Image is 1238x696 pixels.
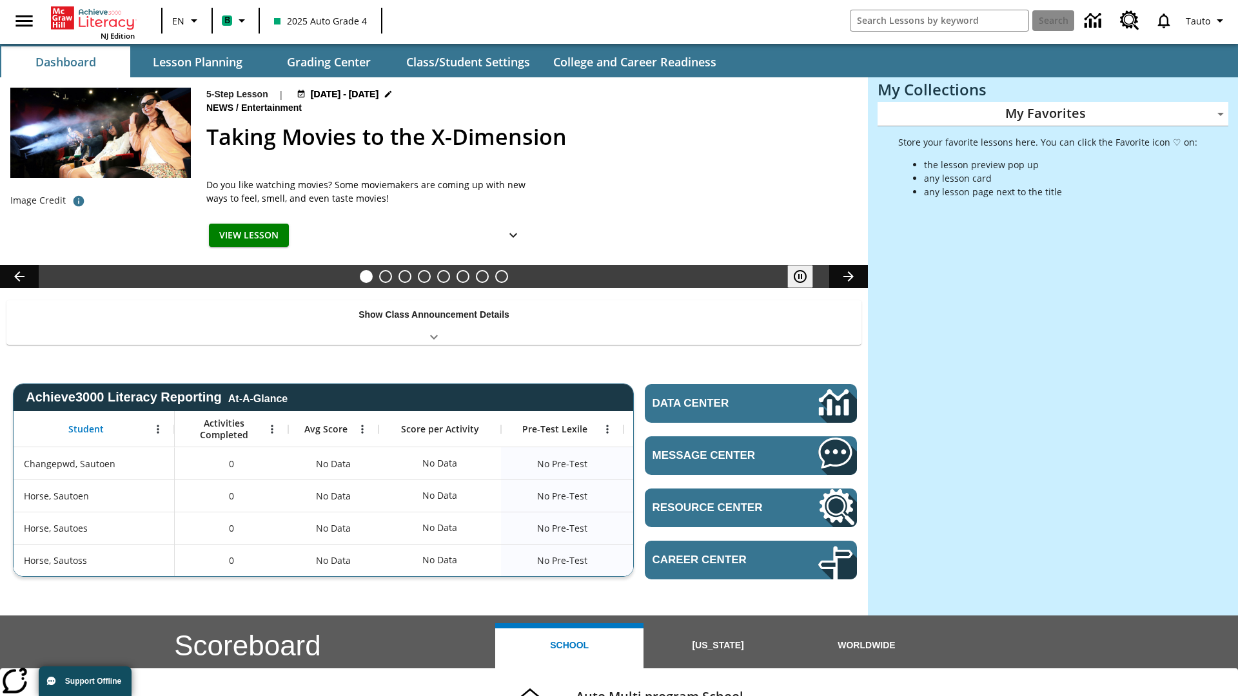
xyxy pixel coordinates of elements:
button: Class/Student Settings [396,46,540,77]
input: search field [850,10,1028,31]
button: Profile/Settings [1181,9,1233,32]
span: No Data [309,483,357,509]
button: Slide 8 Sleepless in the Animal Kingdom [495,270,508,283]
button: Slide 3 Do You Want Fries With That? [398,270,411,283]
button: Show Details [500,224,526,247]
span: | [279,88,284,101]
div: No Data, Horse, Sautoss [624,544,746,576]
div: No Data, Horse, Sautoes [624,512,746,544]
span: Avg Score [304,423,348,435]
span: 0 [229,554,234,567]
div: Show Class Announcement Details [6,300,861,345]
div: No Data, Changepwd, Sautoen [288,447,378,479]
span: No Data [309,515,357,541]
button: Open Menu [148,420,168,439]
div: 0, Horse, Sautoes [175,512,288,544]
span: No Pre-Test, Changepwd, Sautoen [537,457,587,470]
h3: My Collections [878,81,1228,99]
span: / [236,102,239,113]
span: Horse, Sautoes [24,521,88,535]
span: Career Center [653,554,780,566]
button: Aug 18 - Aug 24 Choose Dates [294,88,396,101]
button: Lesson Planning [133,46,262,77]
span: No Pre-Test, Horse, Sautoen [537,489,587,503]
span: Message Center [653,449,780,462]
button: Language: EN, Select a language [166,9,208,32]
p: 5-Step Lesson [206,88,268,101]
div: No Data, Changepwd, Sautoen [416,450,464,476]
button: Lesson carousel, Next [829,265,868,288]
p: Store your favorite lessons here. You can click the Favorite icon ♡ on: [898,135,1197,149]
button: Open Menu [353,420,372,439]
button: Slide 1 Taking Movies to the X-Dimension [360,270,373,283]
img: Panel in front of the seats sprays water mist to the happy audience at a 4DX-equipped theater. [10,88,191,178]
button: Open Menu [598,420,617,439]
span: No Pre-Test, Horse, Sautoss [537,554,587,567]
div: No Data, Horse, Sautoss [288,544,378,576]
a: Message Center [645,436,857,475]
span: 2025 Auto Grade 4 [274,14,367,28]
button: Slide 5 One Idea, Lots of Hard Work [437,270,450,283]
span: [DATE] - [DATE] [311,88,378,101]
div: 0, Horse, Sautoss [175,544,288,576]
button: Open Menu [262,420,282,439]
p: Show Class Announcement Details [359,308,509,322]
div: No Data, Horse, Sautoss [416,547,464,573]
span: Changepwd, Sautoen [24,457,115,470]
button: [US_STATE] [644,623,792,668]
span: Student [68,423,104,435]
span: Horse, Sautoss [24,554,87,567]
a: Data Center [1077,3,1112,39]
button: Dashboard [1,46,130,77]
button: Open side menu [5,2,43,40]
div: 0, Changepwd, Sautoen [175,447,288,479]
a: Resource Center, Will open in new tab [1112,3,1147,38]
div: Home [51,4,135,41]
div: At-A-Glance [228,391,288,405]
button: Slide 7 Career Lesson [476,270,489,283]
h2: Taking Movies to the X-Dimension [206,121,852,153]
button: View Lesson [209,224,289,247]
button: Boost Class color is mint green. Change class color [217,9,255,32]
button: Worldwide [792,623,941,668]
button: Slide 2 Cars of the Future? [379,270,392,283]
div: No Data, Horse, Sautoen [416,483,464,508]
span: Data Center [653,397,774,410]
button: College and Career Readiness [543,46,727,77]
span: Achieve3000 Literacy Reporting [26,390,288,405]
div: No Data, Horse, Sautoes [416,515,464,541]
a: Resource Center, Will open in new tab [645,488,857,527]
span: NJ Edition [101,31,135,41]
span: 0 [229,489,234,503]
li: any lesson page next to the title [924,185,1197,198]
button: Photo credit: Photo by The Asahi Shimbun via Getty Images [66,189,92,213]
span: B [224,12,230,28]
a: Data Center [645,384,857,423]
span: Pre-Test Lexile [522,423,587,435]
span: 0 [229,457,234,470]
span: Support Offline [65,677,121,686]
a: Career Center [645,541,857,579]
div: No Data, Horse, Sautoen [624,479,746,512]
span: No Data [309,450,357,477]
p: Image Credit [10,194,66,207]
button: Support Offline [39,666,132,696]
span: 0 [229,521,234,535]
div: Pause [787,265,826,288]
p: Do you like watching movies? Some moviemakers are coming up with new ways to feel, smell, and eve... [206,178,529,205]
span: EN [172,14,184,28]
span: No Pre-Test, Horse, Sautoes [537,521,587,535]
div: My Favorites [878,102,1228,126]
span: Resource Center [653,501,780,514]
div: No Data, Horse, Sautoes [288,512,378,544]
span: Entertainment [241,101,304,115]
li: the lesson preview pop up [924,158,1197,171]
button: School [495,623,644,668]
span: News [206,101,236,115]
button: Pause [787,265,813,288]
span: Score per Activity [401,423,479,435]
div: No Data, Changepwd, Sautoen [624,447,746,479]
button: Slide 4 What's the Big Idea? [418,270,431,283]
button: Grading Center [264,46,393,77]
